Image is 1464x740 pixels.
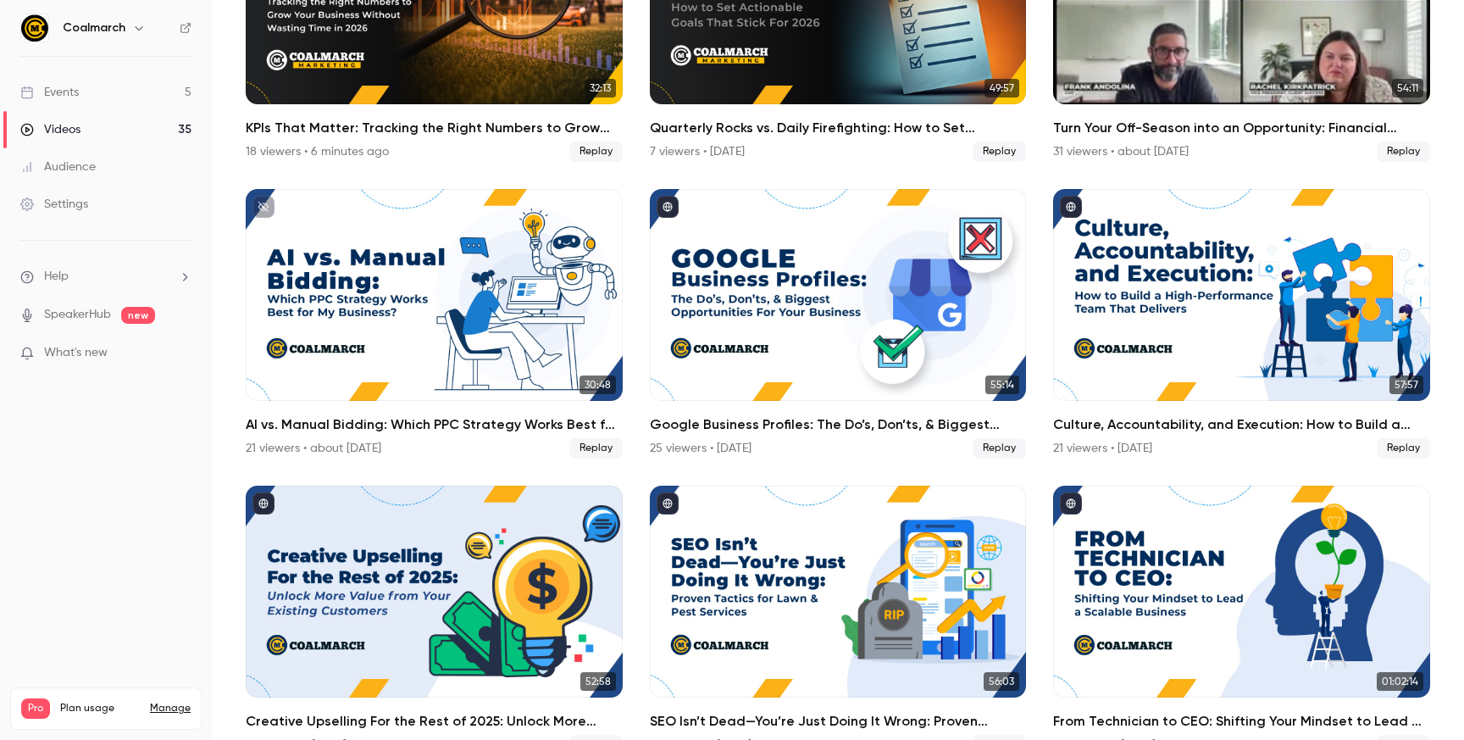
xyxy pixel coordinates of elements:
div: Audience [20,159,96,175]
span: 52:58 [580,672,616,691]
li: help-dropdown-opener [20,268,191,286]
span: 57:57 [1389,376,1423,394]
span: 01:02:14 [1377,672,1423,691]
button: published [1060,196,1082,218]
h6: Coalmarch [63,19,125,36]
h2: AI vs. Manual Bidding: Which PPC Strategy Works Best for My Business? [246,415,623,435]
span: 30:48 [579,376,616,394]
span: Plan usage [60,702,140,715]
span: new [121,307,155,324]
a: 30:48AI vs. Manual Bidding: Which PPC Strategy Works Best for My Business?21 viewers • about [DAT... [246,189,623,459]
a: 55:14Google Business Profiles: The Do’s, Don’ts, & Biggest Opportunities For Your Business25 view... [650,189,1027,459]
h2: Google Business Profiles: The Do’s, Don’ts, & Biggest Opportunities For Your Business [650,415,1027,435]
li: Culture, Accountability, and Execution: How to Build a High-Performance Team in a Field Service B... [1053,189,1430,459]
div: Events [20,84,79,101]
iframe: Noticeable Trigger [171,346,191,361]
div: 31 viewers • about [DATE] [1053,143,1189,160]
h2: From Technician to CEO: Shifting Your Mindset to Lead a Scalable Business [1053,711,1430,732]
div: Settings [20,196,88,213]
span: Replay [1377,438,1430,459]
span: Replay [569,142,623,162]
li: Google Business Profiles: The Do’s, Don’ts, & Biggest Opportunities For Your Business [650,189,1027,459]
button: unpublished [252,196,274,218]
a: Manage [150,702,191,715]
span: Pro [21,698,50,719]
span: 32:13 [585,79,616,97]
span: 55:14 [985,376,1019,394]
span: 49:57 [984,79,1019,97]
a: 57:57Culture, Accountability, and Execution: How to Build a High-Performance Team in a Field Serv... [1053,189,1430,459]
h2: SEO Isn’t Dead—You’re Just Doing It Wrong: Proven Tactics for Lawn & Pest Services [650,711,1027,732]
h2: Culture, Accountability, and Execution: How to Build a High-Performance Team in a Field Service B... [1053,415,1430,435]
h2: KPIs That Matter: Tracking the Right Numbers to Grow Your Business Without Wasting Time in [DATE] [246,118,623,138]
div: 25 viewers • [DATE] [650,440,751,457]
h2: Creative Upselling For the Rest of 2025: Unlock More Value from Your Existing Customers [246,711,623,732]
div: 7 viewers • [DATE] [650,143,745,160]
div: 21 viewers • about [DATE] [246,440,381,457]
span: 54:11 [1392,79,1423,97]
li: AI vs. Manual Bidding: Which PPC Strategy Works Best for My Business? [246,189,623,459]
div: Videos [20,121,80,138]
button: published [1060,492,1082,515]
span: Replay [973,438,1026,459]
h2: Quarterly Rocks vs. Daily Firefighting: How to Set Actionable Goals That Stick For 2026 [650,118,1027,138]
a: SpeakerHub [44,306,111,324]
span: 56:03 [984,672,1019,691]
div: 21 viewers • [DATE] [1053,440,1152,457]
div: 18 viewers • 6 minutes ago [246,143,389,160]
span: Replay [569,438,623,459]
span: What's new [44,344,108,362]
span: Replay [1377,142,1430,162]
button: published [657,196,679,218]
span: Help [44,268,69,286]
img: Coalmarch [21,14,48,42]
h2: Turn Your Off-Season into an Opportunity: Financial Strategies for Success [1053,118,1430,138]
span: Replay [973,142,1026,162]
button: published [657,492,679,515]
button: published [252,492,274,515]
